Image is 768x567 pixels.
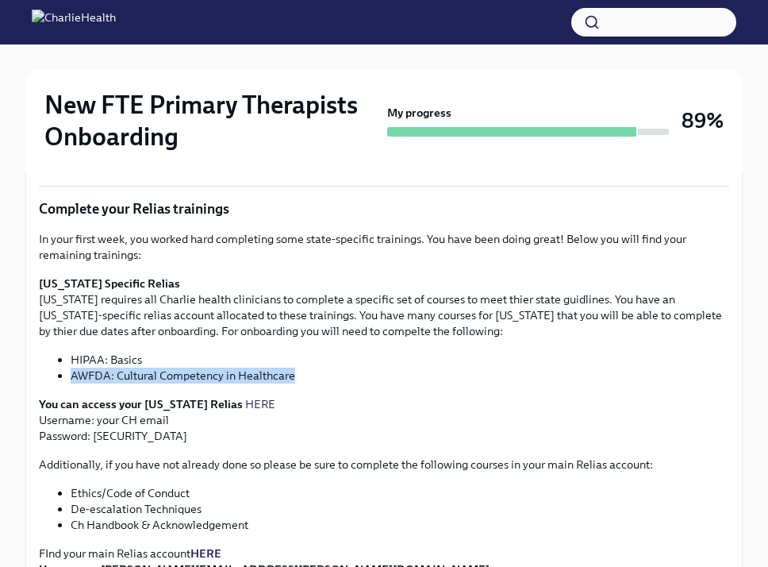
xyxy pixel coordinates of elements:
[39,396,729,444] p: Username: your CH email Password: [SECURITY_DATA]
[71,352,729,368] li: HIPAA: Basics
[39,397,243,411] strong: You can access your [US_STATE] Relias
[245,397,275,411] a: HERE
[71,485,729,501] li: Ethics/Code of Conduct
[71,517,729,533] li: Ch Handbook & Acknowledgement
[44,89,381,152] h2: New FTE Primary Therapists Onboarding
[71,368,729,384] li: AWFDA: Cultural Competency in Healthcare
[39,231,729,263] p: In your first week, you worked hard completing some state-specific trainings. You have been doing...
[682,106,724,135] h3: 89%
[32,10,116,35] img: CharlieHealth
[71,501,729,517] li: De-escalation Techniques
[39,276,729,339] p: [US_STATE] requires all Charlie health clinicians to complete a specific set of courses to meet t...
[387,105,451,121] strong: My progress
[39,199,729,218] p: Complete your Relias trainings
[39,457,729,472] p: Additionally, if you have not already done so please be sure to complete the following courses in...
[39,276,180,291] strong: [US_STATE] Specific Relias
[190,546,221,561] a: HERE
